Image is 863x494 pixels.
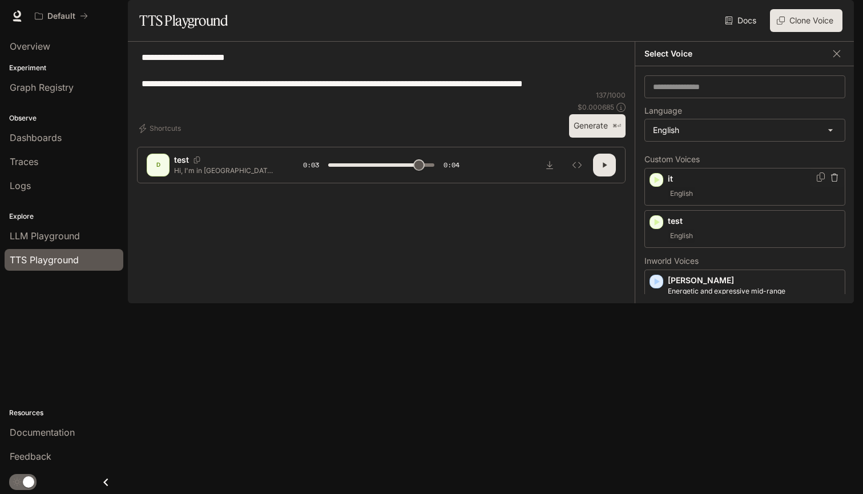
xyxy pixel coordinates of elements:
p: test [668,215,840,227]
p: $ 0.000685 [578,102,614,112]
p: Hi, I'm in [GEOGRAPHIC_DATA]. Things are so hot here right now! [174,166,276,175]
button: Copy Voice ID [189,156,205,163]
button: Copy Voice ID [815,172,826,182]
h1: TTS Playground [139,9,228,32]
p: Energetic and expressive mid-range male voice, with a mildly nasal quality [668,286,840,307]
p: [PERSON_NAME] [668,275,840,286]
button: All workspaces [30,5,93,27]
div: English [645,119,845,141]
button: Generate⌘⏎ [569,114,626,138]
p: 137 / 1000 [596,90,626,100]
p: Language [644,107,682,115]
p: Inworld Voices [644,257,845,265]
div: D [149,156,167,174]
p: Custom Voices [644,155,845,163]
button: Download audio [538,154,561,176]
span: English [668,187,695,200]
button: Inspect [566,154,588,176]
button: Shortcuts [137,119,185,138]
p: ⌘⏎ [612,123,621,130]
p: Default [47,11,75,21]
p: it [668,173,840,184]
span: 0:03 [303,159,319,171]
span: English [668,229,695,243]
button: Clone Voice [770,9,842,32]
p: test [174,154,189,166]
span: 0:04 [443,159,459,171]
a: Docs [723,9,761,32]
